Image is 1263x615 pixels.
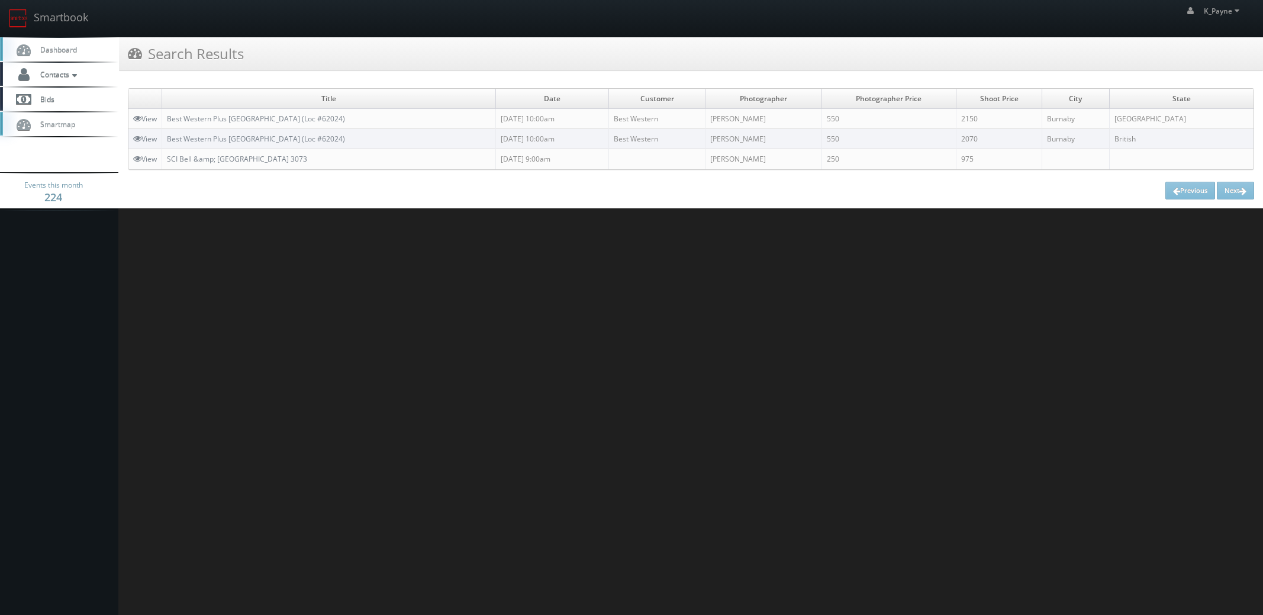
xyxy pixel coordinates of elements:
td: 250 [822,149,956,169]
td: 2150 [956,109,1042,129]
td: 550 [822,109,956,129]
td: 550 [822,129,956,149]
strong: 224 [44,190,62,204]
td: Burnaby [1042,109,1109,129]
span: Smartmap [34,119,75,129]
img: smartbook-logo.png [9,9,28,28]
span: Dashboard [34,44,77,54]
td: [PERSON_NAME] [705,129,822,149]
span: K_Payne [1204,6,1243,16]
a: View [133,114,157,124]
td: 975 [956,149,1042,169]
td: [DATE] 10:00am [495,109,608,129]
td: Shoot Price [956,89,1042,109]
h3: Search Results [128,43,244,64]
td: Photographer [705,89,822,109]
td: City [1042,89,1109,109]
td: Best Western [609,109,705,129]
a: Best Western Plus [GEOGRAPHIC_DATA] (Loc #62024) [167,114,345,124]
td: Photographer Price [822,89,956,109]
td: State [1109,89,1254,109]
a: SCI Bell &amp; [GEOGRAPHIC_DATA] 3073 [167,154,307,164]
td: Best Western [609,129,705,149]
span: Events this month [24,179,83,191]
span: Contacts [34,69,80,79]
td: British [1109,129,1254,149]
td: Customer [609,89,705,109]
td: [DATE] 10:00am [495,129,608,149]
a: Best Western Plus [GEOGRAPHIC_DATA] (Loc #62024) [167,134,345,144]
td: Title [162,89,496,109]
td: [PERSON_NAME] [705,149,822,169]
a: View [133,134,157,144]
td: Burnaby [1042,129,1109,149]
td: [GEOGRAPHIC_DATA] [1109,109,1254,129]
td: [DATE] 9:00am [495,149,608,169]
span: Bids [34,94,54,104]
td: [PERSON_NAME] [705,109,822,129]
td: 2070 [956,129,1042,149]
td: Date [495,89,608,109]
a: View [133,154,157,164]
